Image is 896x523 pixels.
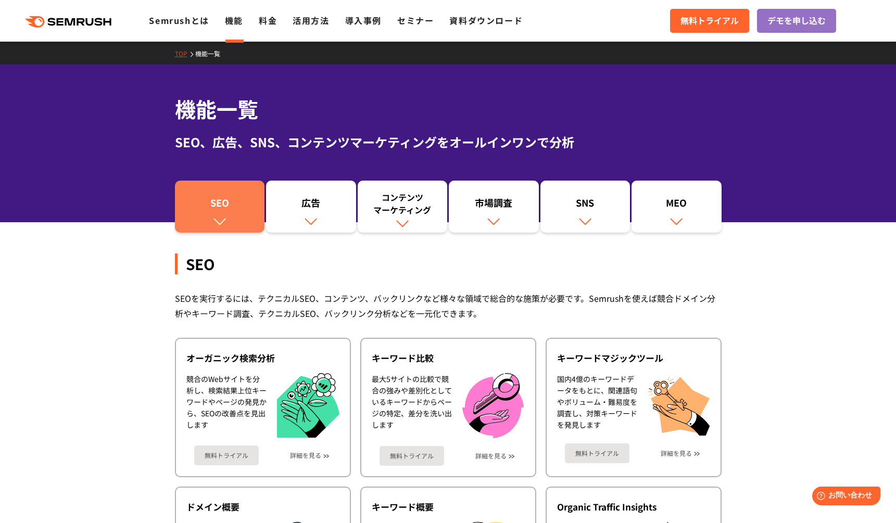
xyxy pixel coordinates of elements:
[290,452,321,459] a: 詳細を見る
[194,445,259,465] a: 無料トライアル
[557,373,637,436] div: 国内4億のキーワードデータをもとに、関連語句やボリューム・難易度を調査し、対策キーワードを発見します
[358,181,448,233] a: コンテンツマーケティング
[175,253,722,274] div: SEO
[372,373,452,438] div: 最大5サイトの比較で競合の強みや差別化としているキーワードからページの特定、差分を洗い出します
[293,14,329,27] a: 活用方法
[454,196,534,214] div: 市場調査
[277,373,339,438] img: オーガニック検索分析
[175,133,722,151] div: SEO、広告、SNS、コンテンツマーケティングをオールインワンで分析
[475,452,507,460] a: 詳細を見る
[225,14,243,27] a: 機能
[195,49,228,58] a: 機能一覧
[149,14,209,27] a: Semrushとは
[540,181,630,233] a: SNS
[449,14,523,27] a: 資料ダウンロード
[363,191,443,216] div: コンテンツ マーケティング
[186,352,339,364] div: オーガニック検索分析
[648,373,710,436] img: キーワードマジックツール
[661,450,692,457] a: 詳細を見る
[803,482,885,512] iframe: Help widget launcher
[266,181,356,233] a: 広告
[565,443,629,463] a: 無料トライアル
[345,14,382,27] a: 導入事例
[259,14,277,27] a: 料金
[462,373,524,438] img: キーワード比較
[680,14,739,28] span: 無料トライアル
[632,181,722,233] a: MEO
[175,49,195,58] a: TOP
[271,196,351,214] div: 広告
[637,196,716,214] div: MEO
[767,14,826,28] span: デモを申し込む
[186,373,267,438] div: 競合のWebサイトを分析し、検索結果上位キーワードやページの発見から、SEOの改善点を見出します
[380,446,444,466] a: 無料トライアル
[557,501,710,513] div: Organic Traffic Insights
[449,181,539,233] a: 市場調査
[186,501,339,513] div: ドメイン概要
[175,94,722,124] h1: 機能一覧
[557,352,710,364] div: キーワードマジックツール
[180,196,260,214] div: SEO
[757,9,836,33] a: デモを申し込む
[546,196,625,214] div: SNS
[397,14,434,27] a: セミナー
[372,352,525,364] div: キーワード比較
[175,181,265,233] a: SEO
[670,9,749,33] a: 無料トライアル
[175,291,722,321] div: SEOを実行するには、テクニカルSEO、コンテンツ、バックリンクなど様々な領域で総合的な施策が必要です。Semrushを使えば競合ドメイン分析やキーワード調査、テクニカルSEO、バックリンク分析...
[372,501,525,513] div: キーワード概要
